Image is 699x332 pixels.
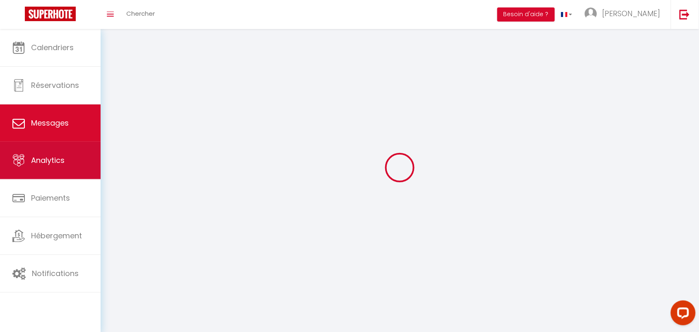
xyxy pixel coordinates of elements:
span: Chercher [126,9,155,18]
span: Analytics [31,155,65,165]
span: Messages [31,118,69,128]
span: Calendriers [31,42,74,53]
img: ... [585,7,597,20]
span: [PERSON_NAME] [603,8,660,19]
button: Besoin d'aide ? [497,7,555,22]
span: Notifications [32,268,79,279]
span: Réservations [31,80,79,90]
span: Paiements [31,193,70,203]
img: Super Booking [25,7,76,21]
iframe: LiveChat chat widget [664,297,699,332]
span: Hébergement [31,230,82,241]
img: logout [680,9,690,19]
